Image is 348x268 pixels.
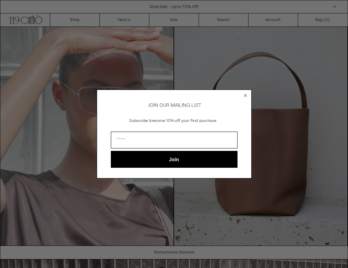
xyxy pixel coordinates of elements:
[111,151,238,168] button: Join
[111,132,238,148] input: Email
[242,92,249,99] button: Close dialog
[147,102,201,109] span: JOIN OUR MAILING LIST
[152,118,217,124] span: receive 10% off your first purchase
[129,118,152,124] span: Subscribe to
